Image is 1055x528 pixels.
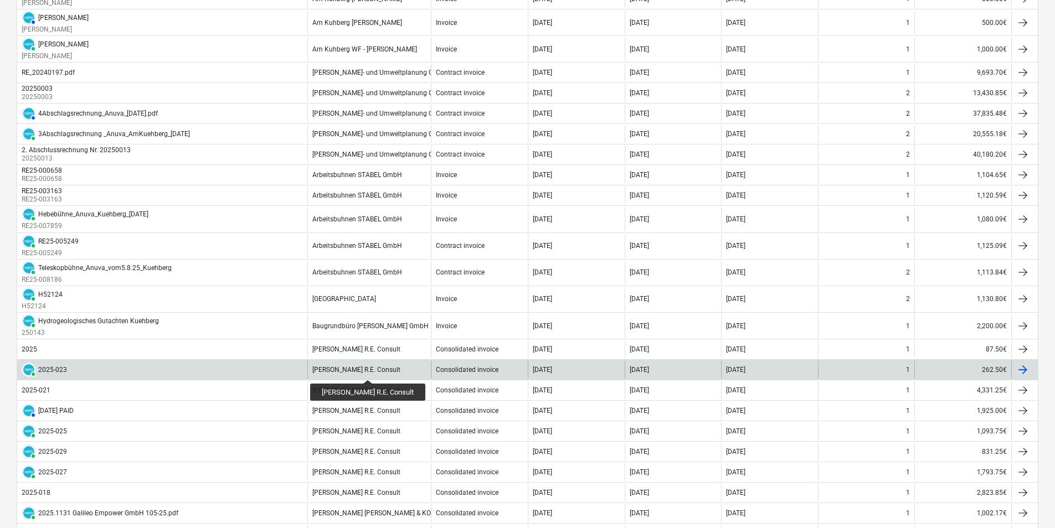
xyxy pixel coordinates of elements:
div: Contract invoice [436,69,485,76]
div: Teleskopbühne_Anuva_vom5.8.25_Kuehberg [38,264,172,272]
div: Invoice has been synced with Xero and its status is currently PAID [22,506,36,520]
div: 2025-029 [38,448,67,455]
div: [PERSON_NAME] [38,40,89,48]
div: [DATE] [630,268,649,276]
div: 831.25€ [914,443,1011,460]
div: Consolidated invoice [436,427,498,435]
div: [DATE] [533,268,552,276]
div: 1 [906,242,910,250]
div: [DATE] [630,215,649,223]
img: xero.svg [23,508,34,519]
div: [DATE] [630,171,649,179]
div: Arbeitsbuhnen STABEL GmbH [312,215,402,223]
div: [DATE] [630,489,649,496]
div: 1 [906,345,910,353]
div: [PERSON_NAME]- und Umweltplanung GmbH [312,110,448,117]
div: 2,200.00€ [914,314,1011,338]
div: 40,180.20€ [914,146,1011,163]
div: [PERSON_NAME]- und Umweltplanung GmbH [312,89,448,97]
p: H52124 [22,302,63,311]
div: 1 [906,322,910,330]
div: Baugrundbüro [PERSON_NAME] GmbH [312,322,429,330]
div: [DATE] [726,386,745,394]
div: [PERSON_NAME] [PERSON_NAME] & KOLLEGEN [312,509,455,517]
img: xero.svg [23,108,34,119]
div: [DATE] [533,295,552,303]
div: [DATE] [726,407,745,415]
div: 2025.1131 Galileo Empower GmbH 105-25.pdf [38,509,178,517]
div: [DATE] [630,295,649,303]
div: [DATE] [630,345,649,353]
div: [DATE] [630,448,649,455]
div: Invoice has been synced with Xero and its status is currently PAID [22,287,36,302]
div: [DATE] [630,69,649,76]
div: Invoice has been synced with Xero and its status is currently PAID [22,37,36,51]
div: Invoice has been synced with Xero and its status is currently PAID [22,424,36,438]
div: [DATE] [726,468,745,476]
div: 2025-025 [38,427,67,435]
p: [PERSON_NAME] [22,51,89,61]
p: RE25-003163 [22,195,64,204]
div: Invoice has been synced with Xero and its status is currently PAID [22,314,36,328]
div: [DATE] [726,110,745,117]
div: Invoice has been synced with Xero and its status is currently PAID [22,127,36,141]
div: 2025-027 [38,468,67,476]
img: xero.svg [23,426,34,437]
img: xero.svg [23,236,34,247]
div: 9,693.70€ [914,64,1011,81]
div: Invoice [436,45,457,53]
div: 2 [906,89,910,97]
div: Invoice has been synced with Xero and its status is currently AUTHORISED [22,11,36,25]
img: xero.svg [23,12,34,23]
div: 1,793.75€ [914,463,1011,481]
div: [DATE] [726,509,745,517]
div: RE25-003163 [22,187,62,195]
div: [DATE] [726,448,745,455]
div: [DATE] [726,89,745,97]
div: Consolidated invoice [436,509,498,517]
div: [DATE] [630,130,649,138]
img: xero.svg [23,315,34,327]
div: Am Kuhberg [PERSON_NAME] [312,19,402,27]
div: [PERSON_NAME] R.E. Consult [312,345,400,353]
div: [GEOGRAPHIC_DATA] [312,295,376,303]
div: [PERSON_NAME] R.E. Consult [312,468,400,476]
div: [DATE] [726,191,745,199]
div: Invoice [436,215,457,223]
div: [DATE] [726,268,745,276]
div: Invoice [436,322,457,330]
div: [DATE] [533,242,552,250]
div: [DATE] [726,151,745,158]
div: [DATE] [533,89,552,97]
div: 1,925.00€ [914,402,1011,420]
div: [PERSON_NAME] [38,14,89,22]
div: Contract invoice [436,151,485,158]
div: 3Abschlagsrechnung _Anuva_AmKuehberg_[DATE] [38,130,190,138]
div: Invoice has been synced with Xero and its status is currently AUTHORISED [22,403,36,418]
div: Invoice has been synced with Xero and its status is currently PAID [22,234,36,249]
div: [PERSON_NAME]- und Umweltplanung GmbH [312,151,448,158]
div: 2. Abschlussrechnung Nr. 20250013 [22,146,131,154]
div: Invoice has been synced with Xero and its status is currently PAID [22,363,36,377]
img: xero.svg [23,289,34,300]
div: [DATE] [533,468,552,476]
div: 1 [906,509,910,517]
div: [DATE] [533,110,552,117]
div: [DATE] [533,509,552,517]
div: [DATE] [726,130,745,138]
img: xero.svg [23,262,34,273]
div: [DATE] [726,19,745,27]
p: RE25-000658 [22,174,64,184]
div: [DATE] [533,19,552,27]
div: Arbeitsbuhnen STABEL GmbH [312,242,402,250]
div: [DATE] [726,322,745,330]
div: [PERSON_NAME] R.E. Consult [312,407,400,415]
div: 2 [906,151,910,158]
img: xero.svg [23,467,34,478]
div: RE25-000658 [22,167,62,174]
img: xero.svg [23,209,34,220]
div: 1 [906,468,910,476]
div: 1,130.80€ [914,287,1011,311]
div: RE25-005249 [38,237,79,245]
div: 2 [906,110,910,117]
